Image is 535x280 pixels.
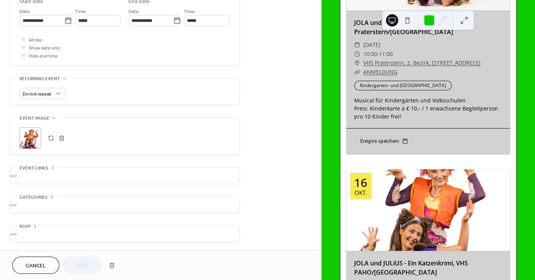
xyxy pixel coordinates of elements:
[10,197,239,213] div: •••
[20,222,31,231] span: RSVP
[354,49,360,59] div: ​
[20,127,41,149] div: ;
[12,257,59,274] button: Cancel
[354,40,360,49] div: ​
[75,8,86,16] span: Time
[354,68,360,77] div: ​
[26,262,46,270] span: Cancel
[128,8,139,16] span: Date
[354,58,360,68] div: ​
[184,8,195,16] span: Time
[377,49,379,59] span: -
[29,44,60,52] span: Show date only
[10,168,239,184] div: •••
[23,90,51,99] span: Do not repeat
[363,49,377,59] span: 10:00
[363,58,481,68] a: VHS Praterstern, 2. Bezirk, [STREET_ADDRESS]
[20,8,30,16] span: Date
[20,75,60,83] span: Recurring event
[354,136,414,146] button: Ereignis speichern
[354,259,468,277] a: JOLA und JULiUS - Ein Katzenkrimi, VHS PAHO/[GEOGRAPHIC_DATA]
[363,68,397,76] a: ANMELDUNG
[346,96,510,120] div: Musical für Kindergärten und Volksschulen Preis: Kinderkarte à € 10,- / 1 erwachsene Begleitperso...
[29,36,42,44] span: All day
[10,226,239,242] div: •••
[20,114,49,122] span: Event image
[20,164,48,172] span: Event links
[354,18,468,36] a: JOLA und JULiUS - Ein Katzenkrimi, VHS Praterstern/[GEOGRAPHIC_DATA]
[354,177,367,188] div: 16
[379,49,393,59] span: 11:00
[29,52,58,60] span: Hide end time
[354,190,367,196] div: Okt.
[20,193,48,201] span: Categories
[363,40,381,49] span: [DATE]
